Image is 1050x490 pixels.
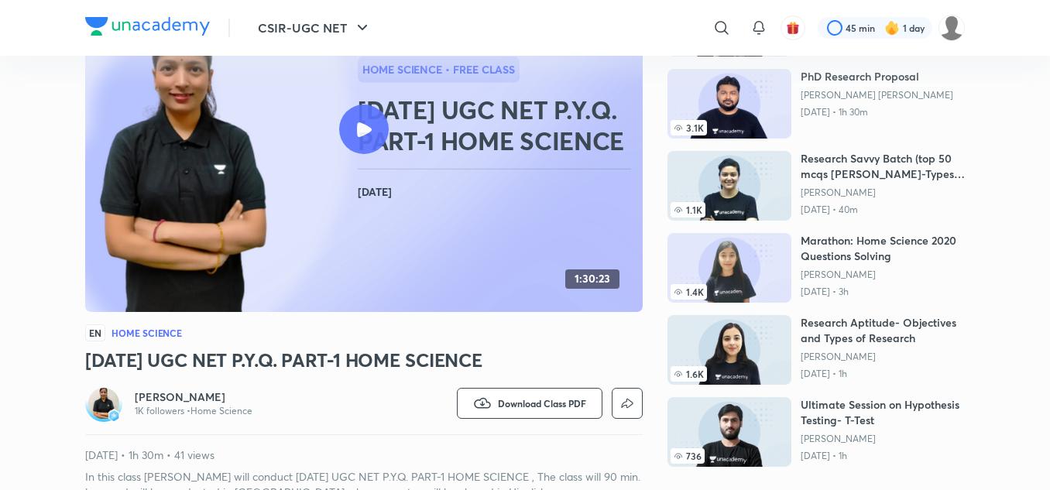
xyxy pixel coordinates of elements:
a: [PERSON_NAME] [801,433,965,445]
h4: [DATE] [358,182,637,202]
img: badge [108,410,119,421]
span: EN [85,324,105,341]
h6: Research Savvy Batch (top 50 mcqs [PERSON_NAME]-Types of research)) [801,151,965,182]
a: [PERSON_NAME] [801,269,965,281]
a: [PERSON_NAME] [801,187,965,199]
h6: Research Aptitude- Objectives and Types of Research [801,315,965,346]
p: [DATE] • 3h [801,286,965,298]
button: CSIR-UGC NET [249,12,381,43]
p: [DATE] • 40m [801,204,965,216]
a: [PERSON_NAME] [135,389,252,405]
h6: PhD Research Proposal [801,69,953,84]
p: [DATE] • 1h 30m [801,106,953,118]
h3: [DATE] UGC NET P.Y.Q. PART-1 HOME SCIENCE [85,348,643,372]
h6: Ultimate Session on Hypothesis Testing- T-Test [801,397,965,428]
span: 1.1K [671,202,705,218]
img: roshni [938,15,965,41]
p: 1K followers • Home Science [135,405,252,417]
a: Avatarbadge [85,385,122,422]
a: [PERSON_NAME] [PERSON_NAME] [801,89,953,101]
span: 3.1K [671,120,707,135]
img: Avatar [88,388,119,419]
a: [PERSON_NAME] [801,351,965,363]
h4: 1:30:23 [575,272,610,286]
a: Company Logo [85,17,210,39]
p: [DATE] • 1h 30m • 41 views [85,447,643,463]
h6: Marathon: Home Science 2020 Questions Solving [801,233,965,264]
span: Download Class PDF [498,397,586,409]
span: 1.4K [671,284,707,300]
h4: Home Science [112,328,182,338]
button: avatar [781,15,805,40]
img: avatar [786,21,800,35]
img: streak [884,20,900,36]
p: [DATE] • 1h [801,450,965,462]
button: Download Class PDF [457,388,602,419]
span: 736 [671,448,705,464]
p: [DATE] • 1h [801,368,965,380]
span: 1.6K [671,366,707,382]
img: Company Logo [85,17,210,36]
h2: [DATE] UGC NET P.Y.Q. PART-1 HOME SCIENCE [358,94,637,156]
